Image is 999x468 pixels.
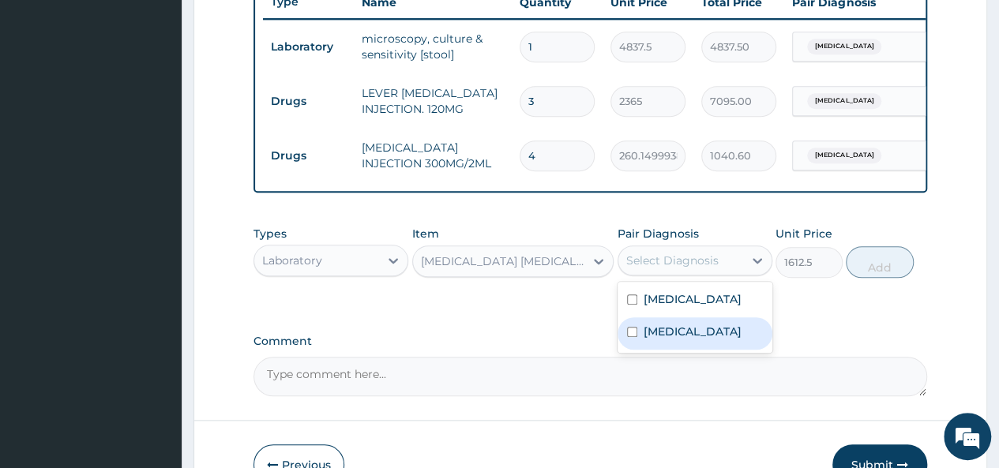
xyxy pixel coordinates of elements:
label: Types [254,227,287,241]
td: Drugs [263,87,354,116]
div: Chat with us now [82,88,265,109]
div: [MEDICAL_DATA] [MEDICAL_DATA] COMBO([MEDICAL_DATA]+ ANTIBODY, IGG) [BLOOD] [421,253,587,269]
label: Item [412,226,439,241]
div: Laboratory [262,253,322,268]
span: [MEDICAL_DATA] [807,148,881,163]
label: Pair Diagnosis [618,226,699,241]
img: d_794563401_company_1708531726252_794563401 [29,79,64,118]
label: Unit Price [776,226,832,241]
button: Add [846,246,913,278]
span: We're online! [92,136,218,295]
span: [MEDICAL_DATA] [807,39,881,54]
label: [MEDICAL_DATA] [644,291,742,307]
div: Minimize live chat window [259,8,297,46]
td: LEVER [MEDICAL_DATA] INJECTION. 120MG [354,77,512,125]
div: Select Diagnosis [626,253,719,268]
textarea: Type your message and hit 'Enter' [8,305,301,361]
td: Laboratory [263,32,354,62]
label: [MEDICAL_DATA] [644,324,742,339]
td: [MEDICAL_DATA] INJECTION 300MG/2ML [354,132,512,179]
td: microscopy, culture & sensitivity [stool] [354,23,512,70]
td: Drugs [263,141,354,170]
label: Comment [254,335,927,348]
span: [MEDICAL_DATA] [807,93,881,109]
